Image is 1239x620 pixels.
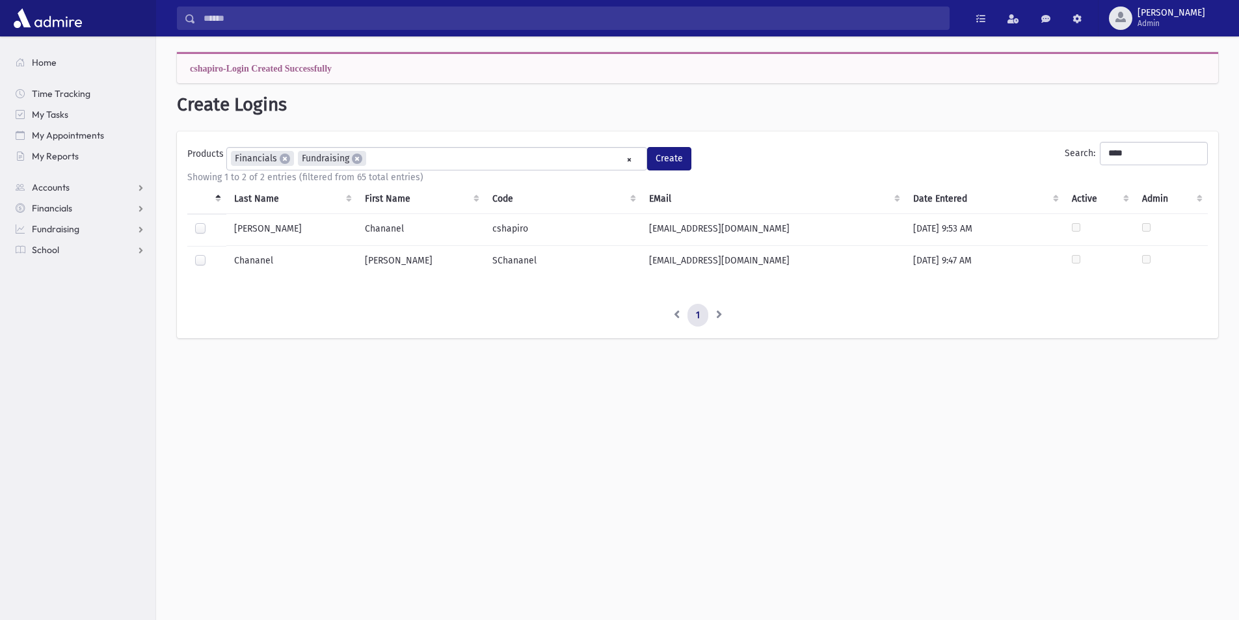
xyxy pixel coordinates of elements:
a: School [5,239,155,260]
input: Search [196,7,949,30]
td: [PERSON_NAME] [226,213,357,246]
span: × [352,154,362,164]
span: My Reports [32,150,79,162]
td: Chananel [357,213,484,246]
th: EMail : activate to sort column ascending [641,184,905,214]
td: Chananel [226,246,357,278]
span: cshapiro-Login Created Successfully [190,64,332,73]
a: My Tasks [5,104,155,125]
a: Home [5,52,155,73]
a: Time Tracking [5,83,155,104]
th: Date Entered : activate to sort column ascending [905,184,1064,214]
span: Accounts [32,182,70,193]
span: Remove all items [626,152,632,167]
td: SChananel [485,246,642,278]
button: Create [647,147,691,170]
th: Active : activate to sort column ascending [1064,184,1134,214]
th: : activate to sort column descending [187,184,226,214]
a: My Appointments [5,125,155,146]
a: Financials [5,198,155,219]
a: My Reports [5,146,155,167]
li: Financials [231,151,294,166]
div: Showing 1 to 2 of 2 entries (filtered from 65 total entries) [187,170,1208,184]
li: Fundraising [298,151,366,166]
span: Financials [32,202,72,214]
label: Search: [1065,142,1208,165]
th: First Name : activate to sort column ascending [357,184,484,214]
td: [DATE] 9:53 AM [905,213,1064,246]
span: Fundraising [32,223,79,235]
th: Last Name : activate to sort column ascending [226,184,357,214]
a: Fundraising [5,219,155,239]
span: My Tasks [32,109,68,120]
label: Products [187,147,226,165]
td: [EMAIL_ADDRESS][DOMAIN_NAME] [641,213,905,246]
span: My Appointments [32,129,104,141]
a: 1 [687,304,708,327]
th: Code : activate to sort column ascending [485,184,642,214]
td: [DATE] 9:47 AM [905,246,1064,278]
span: Time Tracking [32,88,90,100]
span: Home [32,57,57,68]
input: Search: [1100,142,1208,165]
a: Accounts [5,177,155,198]
h1: Create Logins [177,94,1218,116]
td: [PERSON_NAME] [357,246,484,278]
th: Admin : activate to sort column ascending [1134,184,1208,214]
img: AdmirePro [10,5,85,31]
span: [PERSON_NAME] [1138,8,1205,18]
span: School [32,244,59,256]
span: × [280,154,290,164]
td: cshapiro [485,213,642,246]
td: [EMAIL_ADDRESS][DOMAIN_NAME] [641,246,905,278]
span: Admin [1138,18,1205,29]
